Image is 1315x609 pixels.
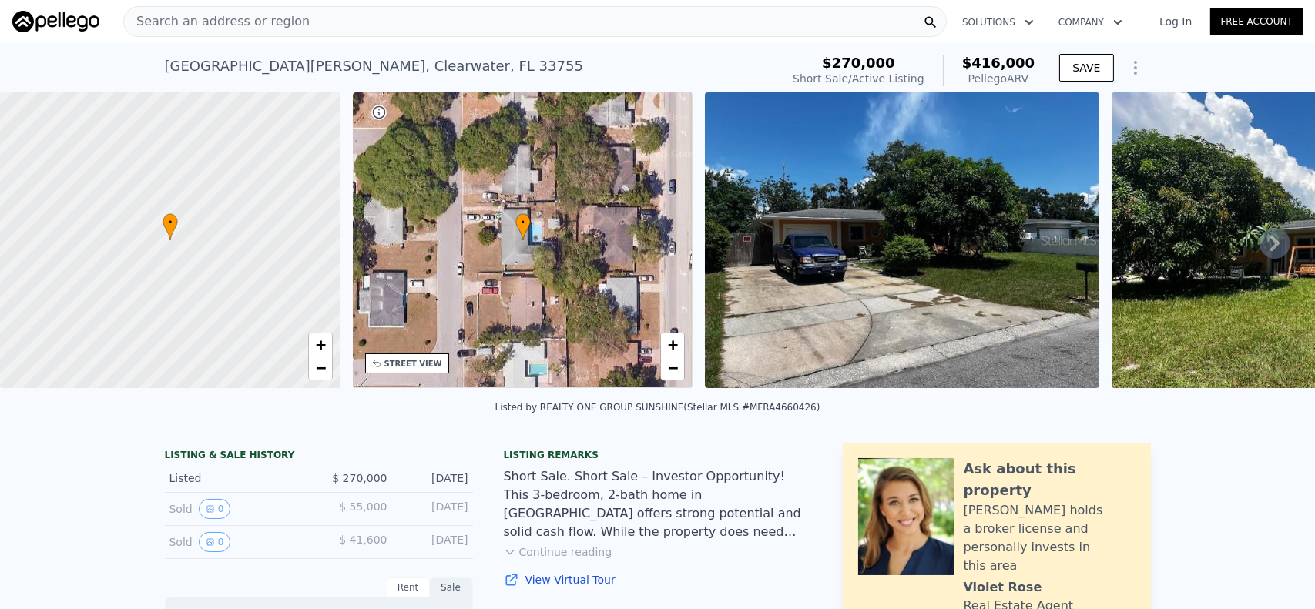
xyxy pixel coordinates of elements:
[163,216,178,229] span: •
[504,572,812,587] a: View Virtual Tour
[309,356,332,380] a: Zoom out
[964,501,1136,575] div: [PERSON_NAME] holds a broker license and personally invests in this area
[668,335,678,354] span: +
[962,55,1035,71] span: $416,000
[661,333,684,356] a: Zoom in
[315,335,325,354] span: +
[705,92,1099,388] img: Sale: 167298660 Parcel: 54735419
[332,472,387,484] span: $ 270,000
[495,402,820,413] div: Listed by REALTY ONE GROUP SUNSHINE (Stellar MLS #MFRA4660426)
[163,213,178,240] div: •
[1046,8,1135,36] button: Company
[199,532,231,552] button: View historical data
[400,470,468,486] div: [DATE]
[400,532,468,552] div: [DATE]
[504,449,812,461] div: Listing remarks
[515,213,531,240] div: •
[964,578,1042,597] div: Violet Rose
[384,358,442,370] div: STREET VIEW
[339,500,387,513] span: $ 55,000
[169,532,307,552] div: Sold
[1059,54,1113,82] button: SAVE
[822,55,895,71] span: $270,000
[339,534,387,546] span: $ 41,600
[315,358,325,377] span: −
[793,72,852,85] span: Short Sale /
[661,356,684,380] a: Zoom out
[387,577,430,597] div: Rent
[504,544,612,560] button: Continue reading
[962,71,1035,86] div: Pellego ARV
[430,577,473,597] div: Sale
[504,467,812,541] div: Short Sale. Short Sale – Investor Opportunity! This 3-bedroom, 2-bath home in [GEOGRAPHIC_DATA] o...
[1141,14,1210,29] a: Log In
[1210,8,1303,35] a: Free Account
[515,216,531,229] span: •
[309,333,332,356] a: Zoom in
[169,470,307,486] div: Listed
[668,358,678,377] span: −
[124,12,310,31] span: Search an address or region
[1120,52,1151,83] button: Show Options
[199,499,231,519] button: View historical data
[400,499,468,519] div: [DATE]
[950,8,1046,36] button: Solutions
[12,11,99,32] img: Pellego
[165,55,583,77] div: [GEOGRAPHIC_DATA][PERSON_NAME] , Clearwater , FL 33755
[964,458,1136,501] div: Ask about this property
[852,72,924,85] span: Active Listing
[169,499,307,519] div: Sold
[165,449,473,464] div: LISTING & SALE HISTORY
